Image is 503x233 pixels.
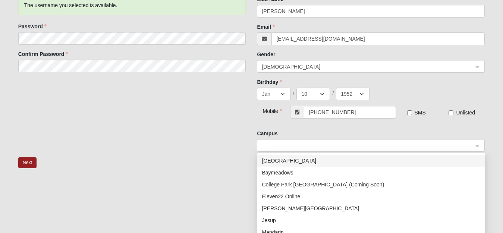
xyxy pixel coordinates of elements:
[18,50,68,58] label: Confirm Password
[332,89,334,97] span: /
[257,23,274,31] label: Email
[262,169,481,177] div: Baymeadows
[257,155,485,167] div: Arlington
[262,63,473,71] span: Female
[257,214,485,226] div: Jesup
[407,110,412,115] input: SMS
[262,204,481,212] div: [PERSON_NAME][GEOGRAPHIC_DATA]
[293,89,294,97] span: /
[257,130,277,137] label: Campus
[257,51,275,58] label: Gender
[262,216,481,224] div: Jesup
[257,202,485,214] div: Fleming Island
[18,23,47,30] label: Password
[18,157,37,168] button: Next
[257,106,276,115] div: Mobile
[257,191,485,202] div: Eleven22 Online
[257,179,485,191] div: College Park Orlando (Coming Soon)
[262,180,481,189] div: College Park [GEOGRAPHIC_DATA] (Coming Soon)
[415,110,426,116] span: SMS
[257,78,282,86] label: Birthday
[262,192,481,201] div: Eleven22 Online
[456,110,475,116] span: Unlisted
[257,167,485,179] div: Baymeadows
[262,157,481,165] div: [GEOGRAPHIC_DATA]
[449,110,453,115] input: Unlisted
